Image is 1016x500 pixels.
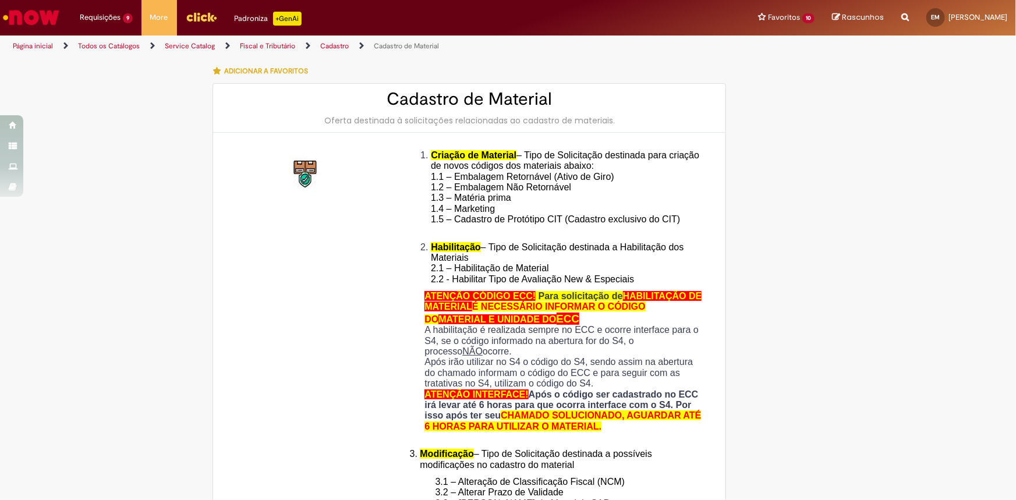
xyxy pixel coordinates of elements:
[374,41,439,51] a: Cadastro de Material
[123,13,133,23] span: 9
[948,12,1007,22] span: [PERSON_NAME]
[235,12,302,26] div: Padroniza
[213,59,314,83] button: Adicionar a Favoritos
[320,41,349,51] a: Cadastro
[842,12,884,23] span: Rascunhos
[424,291,536,301] span: ATENÇÃO CÓDIGO ECC!
[431,242,480,252] span: Habilitação
[462,346,483,356] u: NÃO
[424,357,705,389] p: Após irão utilizar no S4 o código do S4, sendo assim na abertura do chamado informam o código do ...
[273,12,302,26] p: +GenAi
[424,291,702,311] span: HABILITAÇÃO DE MATERIAL
[832,12,884,23] a: Rascunhos
[225,115,714,126] div: Oferta destinada à solicitações relacionadas ao cadastro de materiais.
[424,302,645,324] span: É NECESSÁRIO INFORMAR O CÓDIGO DO
[424,389,701,431] strong: Após o código ser cadastrado no ECC irá levar até 6 horas para que ocorra interface com o S4. Por...
[431,150,699,235] span: – Tipo de Solicitação destinada para criação de novos códigos dos materiais abaixo: 1.1 – Embalag...
[768,12,800,23] span: Favoritos
[78,41,140,51] a: Todos os Catálogos
[288,156,325,193] img: Cadastro de Material
[1,6,61,29] img: ServiceNow
[420,449,705,470] li: – Tipo de Solicitação destinada a possíveis modificações no cadastro do material
[424,325,705,357] p: A habilitação é realizada sempre no ECC e ocorre interface para o S4, se o código informado na ab...
[186,8,217,26] img: click_logo_yellow_360x200.png
[802,13,815,23] span: 10
[9,36,668,57] ul: Trilhas de página
[420,449,473,459] span: Modificação
[539,291,623,301] span: Para solicitação de
[424,410,701,431] span: CHAMADO SOLUCIONADO, AGUARDAR ATÉ 6 HORAS PARA UTILIZAR O MATERIAL.
[438,314,556,324] span: MATERIAL E UNIDADE DO
[932,13,940,21] span: EM
[424,389,528,399] span: ATENÇÃO INTERFACE!
[165,41,215,51] a: Service Catalog
[225,90,714,109] h2: Cadastro de Material
[150,12,168,23] span: More
[431,150,516,160] span: Criação de Material
[13,41,53,51] a: Página inicial
[80,12,121,23] span: Requisições
[431,242,684,284] span: – Tipo de Solicitação destinada a Habilitação dos Materiais 2.1 – Habilitação de Material 2.2 - H...
[240,41,295,51] a: Fiscal e Tributário
[224,66,308,76] span: Adicionar a Favoritos
[557,313,579,325] span: ECC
